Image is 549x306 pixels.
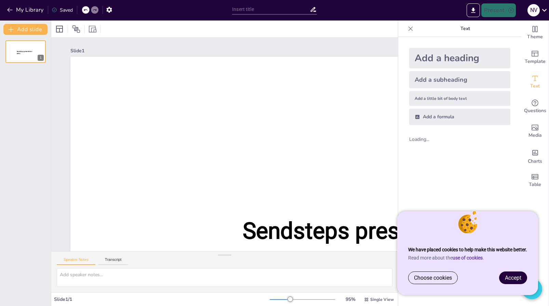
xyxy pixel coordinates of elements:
[409,136,441,143] div: Loading...
[370,297,394,302] span: Single View
[529,181,541,188] span: Table
[72,25,80,33] span: Position
[409,109,510,125] div: Add a formula
[409,272,457,284] a: Choose cookies
[57,257,95,265] button: Speaker Notes
[88,24,98,35] div: Resize presentation
[524,107,546,115] span: Questions
[527,4,540,16] div: N V
[54,296,270,303] div: Slide 1 / 1
[414,275,452,281] span: Choose cookies
[54,24,65,35] div: Layout
[521,119,549,144] div: Add images, graphics, shapes or video
[408,255,527,261] p: Read more about the .
[527,3,540,17] button: N V
[528,158,542,165] span: Charts
[505,275,521,281] span: Accept
[521,45,549,70] div: Add ready made slides
[467,3,480,17] button: Export to PowerPoint
[38,55,44,61] div: 1
[409,71,510,88] div: Add a subheading
[530,82,540,90] span: Text
[98,257,129,265] button: Transcript
[453,255,483,261] a: use of cookies
[3,24,48,35] button: Add slide
[521,168,549,193] div: Add a table
[499,272,527,284] a: Accept
[408,247,527,252] strong: We have placed cookies to help make this website better.
[527,33,543,41] span: Theme
[342,296,359,303] div: 95 %
[5,40,46,63] div: Sendsteps presentation editor1
[521,144,549,168] div: Add charts and graphs
[17,51,32,54] span: Sendsteps presentation editor
[528,132,542,139] span: Media
[416,21,514,37] p: Text
[521,70,549,94] div: Add text boxes
[52,7,73,13] div: Saved
[232,4,310,14] input: Insert title
[525,58,546,65] span: Template
[409,91,510,106] div: Add a little bit of body text
[243,217,482,276] span: Sendsteps presentation editor
[409,48,510,68] div: Add a heading
[481,3,515,17] button: Present
[5,4,46,15] button: My Library
[521,94,549,119] div: Get real-time input from your audience
[521,21,549,45] div: Change the overall theme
